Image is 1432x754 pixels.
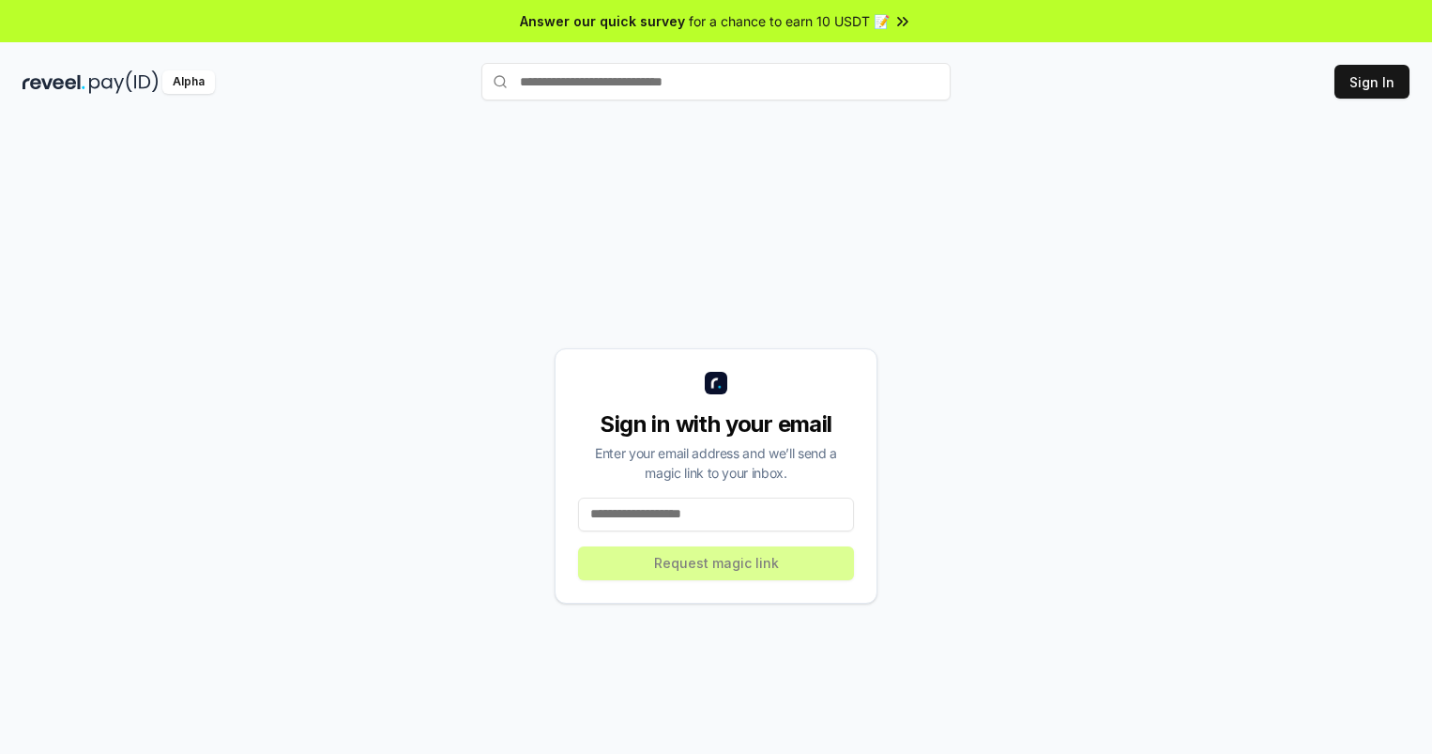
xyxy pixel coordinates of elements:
span: for a chance to earn 10 USDT 📝 [689,11,890,31]
img: logo_small [705,372,727,394]
span: Answer our quick survey [520,11,685,31]
img: reveel_dark [23,70,85,94]
div: Enter your email address and we’ll send a magic link to your inbox. [578,443,854,483]
img: pay_id [89,70,159,94]
div: Alpha [162,70,215,94]
button: Sign In [1334,65,1409,99]
div: Sign in with your email [578,409,854,439]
